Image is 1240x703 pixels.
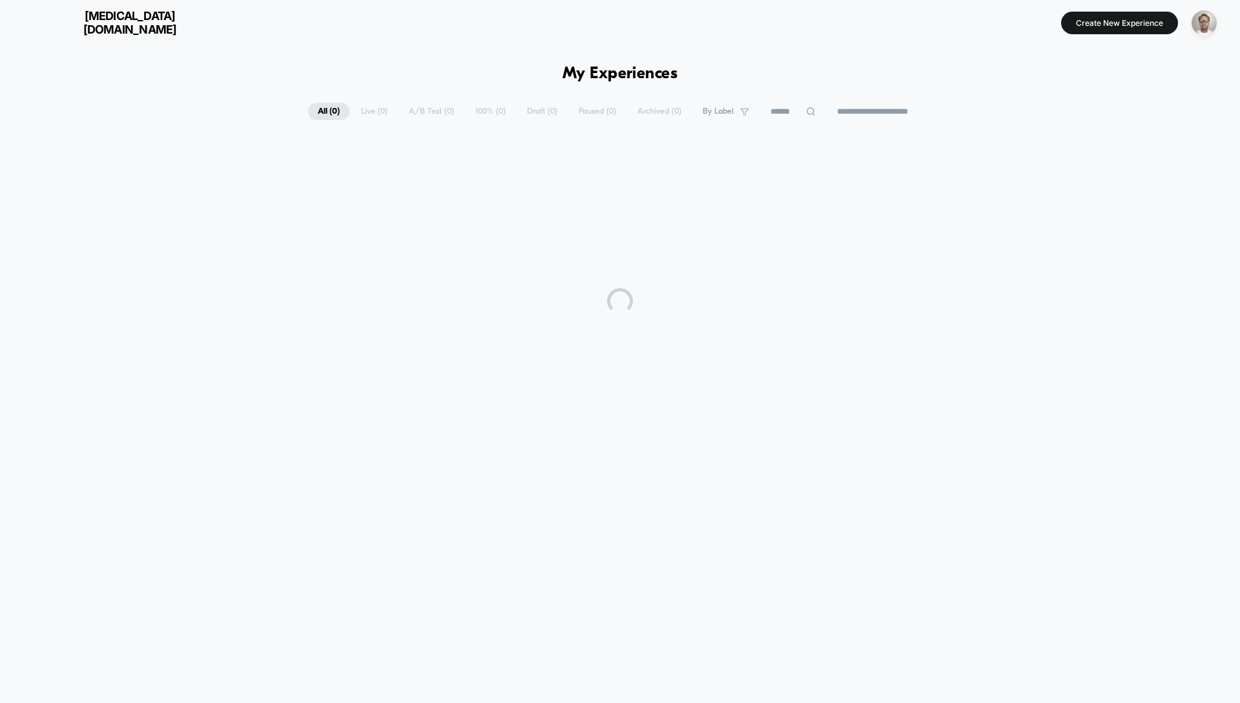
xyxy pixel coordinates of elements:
span: [MEDICAL_DATA][DOMAIN_NAME] [52,9,207,36]
span: All ( 0 ) [308,103,349,120]
img: ppic [1192,10,1217,36]
button: [MEDICAL_DATA][DOMAIN_NAME] [19,8,211,37]
span: By Label [703,107,734,116]
button: Create New Experience [1061,12,1178,34]
button: ppic [1188,10,1221,36]
h1: My Experiences [563,65,678,83]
